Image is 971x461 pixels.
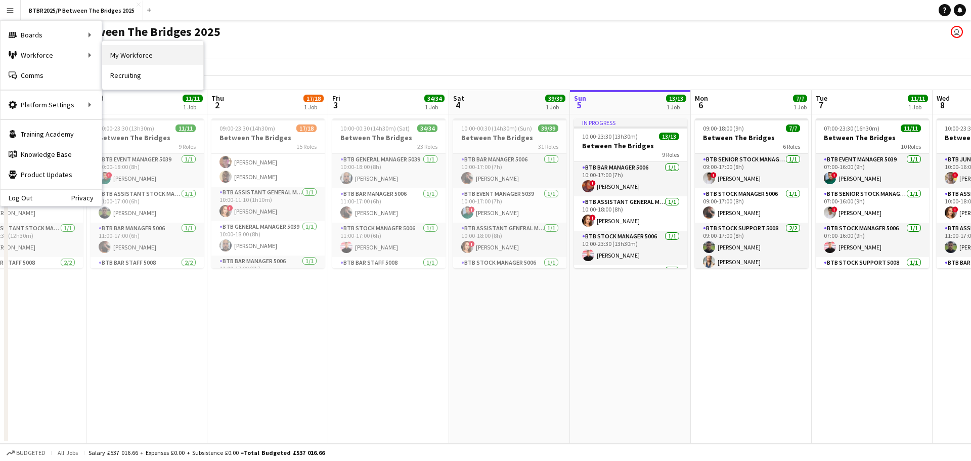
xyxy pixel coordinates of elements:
span: Budgeted [16,449,46,456]
app-user-avatar: Amy Cane [951,26,963,38]
span: ! [952,206,958,213]
span: 31 Roles [538,143,558,150]
div: In progress [574,118,687,127]
span: 6 Roles [783,143,800,150]
span: 17/18 [296,124,317,132]
span: ! [952,172,958,178]
span: 4 [452,99,464,111]
div: 09:00-23:30 (14h30m)17/18Between The Bridges15 Roles09:00-17:00 (8h)![PERSON_NAME]BTB Stock suppo... [211,118,325,268]
app-card-role: BTB Bar Staff 50084/4 [574,265,687,344]
div: 10:00-00:30 (14h30m) (Sun)39/39Between The Bridges31 RolesBTB Bar Manager 50061/110:00-17:00 (7h)... [453,118,566,268]
span: ! [831,206,837,213]
app-card-role: BTB Stock support 50082/209:00-17:00 (8h)[PERSON_NAME][PERSON_NAME] [211,138,325,187]
app-card-role: BTB Stock Manager 50061/110:00-23:30 (13h30m)[PERSON_NAME] [574,231,687,265]
span: Total Budgeted £537 016.66 [244,449,325,456]
span: 10:00-00:30 (14h30m) (Sat) [340,124,410,132]
span: 23 Roles [417,143,437,150]
app-job-card: 07:00-23:30 (16h30m)11/11Between The Bridges10 RolesBTB Event Manager 50391/107:00-16:00 (9h)![PE... [816,118,929,268]
span: Thu [211,94,224,103]
h3: Between The Bridges [574,141,687,150]
app-card-role: BTB Bar Manager 50061/110:00-17:00 (7h)[PERSON_NAME] [453,154,566,188]
a: Product Updates [1,164,102,185]
app-card-role: BTB General Manager 50391/110:00-18:00 (8h)[PERSON_NAME] [211,221,325,256]
button: Budgeted [5,447,47,458]
app-card-role: BTB Assistant General Manager 50061/110:00-18:00 (8h)![PERSON_NAME] [574,196,687,231]
span: 3 [331,99,340,111]
h3: Between The Bridges [332,133,446,142]
span: 15 Roles [296,143,317,150]
span: Sat [453,94,464,103]
div: Workforce [1,45,102,65]
span: Mon [695,94,708,103]
app-card-role: BTB Assistant General Manager 50061/110:00-11:10 (1h10m)![PERSON_NAME] [211,187,325,221]
a: My Workforce [102,45,203,65]
span: 7/7 [786,124,800,132]
span: ! [711,172,717,178]
app-card-role: BTB Stock Manager 50061/110:00-18:00 (8h) [453,257,566,291]
div: 1 Job [304,103,323,111]
span: 13/13 [659,133,679,140]
span: 11/11 [175,124,196,132]
app-card-role: BTB Stock Manager 50061/111:00-17:00 (6h)[PERSON_NAME] [332,223,446,257]
span: Fri [332,94,340,103]
h3: Between The Bridges [211,133,325,142]
span: 9 Roles [662,151,679,158]
span: 9 Roles [179,143,196,150]
span: 5 [572,99,586,111]
a: Training Academy [1,124,102,144]
app-card-role: BTB Bar Manager 50061/110:00-17:00 (7h)![PERSON_NAME] [574,162,687,196]
div: 1 Job [425,103,444,111]
a: Comms [1,65,102,86]
app-card-role: BTB Assistant General Manager 50061/110:00-18:00 (8h)![PERSON_NAME] [453,223,566,257]
app-card-role: BTB Event Manager 50391/110:00-18:00 (8h)![PERSON_NAME] [91,154,204,188]
span: 07:00-23:30 (16h30m) [824,124,879,132]
a: Privacy [71,194,102,202]
span: 34/34 [424,95,445,102]
app-job-card: 09:00-18:00 (9h)7/7Between The Bridges6 RolesBTB Senior Stock Manager 50061/109:00-17:00 (8h)![PE... [695,118,808,268]
h3: Between The Bridges [453,133,566,142]
span: ! [106,172,112,178]
app-card-role: BTB Senior Stock Manager 50061/107:00-16:00 (9h)![PERSON_NAME] [816,188,929,223]
span: 11/11 [901,124,921,132]
div: Boards [1,25,102,45]
div: 1 Job [793,103,807,111]
span: All jobs [56,449,80,456]
span: ! [227,205,233,211]
span: 09:00-18:00 (9h) [703,124,744,132]
app-card-role: BTB Senior Stock Manager 50061/109:00-17:00 (8h)![PERSON_NAME] [695,154,808,188]
span: ! [469,206,475,213]
app-card-role: BTB Event Manager 50391/107:00-16:00 (9h)![PERSON_NAME] [816,154,929,188]
app-card-role: BTB Stock support 50081/107:00-16:00 (9h) [816,257,929,291]
span: 10:00-23:30 (13h30m) [99,124,154,132]
app-job-card: 10:00-23:30 (13h30m)11/11Between The Bridges9 RolesBTB Event Manager 50391/110:00-18:00 (8h)![PER... [91,118,204,268]
app-card-role: BTB Bar Manager 50061/111:00-17:00 (6h) [211,256,325,290]
span: ! [831,172,837,178]
span: 2 [210,99,224,111]
span: 10:00-00:30 (14h30m) (Sun) [461,124,532,132]
span: 11/11 [183,95,203,102]
app-card-role: BTB Assistant Stock Manager 50061/111:00-17:00 (6h)[PERSON_NAME] [91,188,204,223]
span: 11/11 [908,95,928,102]
app-card-role: BTB Stock Manager 50061/107:00-16:00 (9h)[PERSON_NAME] [816,223,929,257]
span: 6 [693,99,708,111]
span: ! [590,180,596,186]
app-card-role: BTB Bar Manager 50061/111:00-17:00 (6h)[PERSON_NAME] [332,188,446,223]
span: 39/39 [545,95,565,102]
div: 1 Job [546,103,565,111]
div: 1 Job [183,103,202,111]
a: Log Out [1,194,32,202]
span: 10 Roles [901,143,921,150]
h3: Between The Bridges [695,133,808,142]
app-job-card: In progress10:00-23:30 (13h30m)13/13Between The Bridges9 RolesBTB Bar Manager 50061/110:00-17:00 ... [574,118,687,268]
div: 1 Job [908,103,928,111]
span: ! [590,215,596,221]
app-card-role: BTB Bar Staff 50081/111:30-16:30 (5h) [332,257,446,291]
a: Recruiting [102,65,203,86]
app-job-card: 10:00-00:30 (14h30m) (Sat)34/34Between The Bridges23 RolesBTB General Manager 50391/110:00-18:00 ... [332,118,446,268]
div: 1 Job [667,103,686,111]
